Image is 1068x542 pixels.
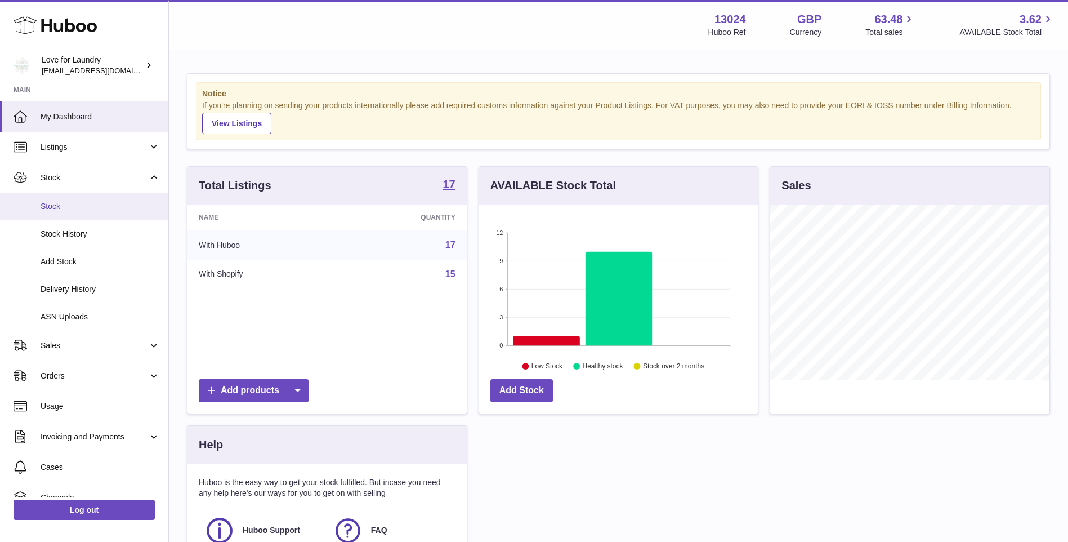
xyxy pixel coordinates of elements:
[41,201,160,212] span: Stock
[865,27,915,38] span: Total sales
[490,379,553,402] a: Add Stock
[445,269,455,279] a: 15
[797,12,821,27] strong: GBP
[41,284,160,295] span: Delivery History
[202,88,1035,99] strong: Notice
[41,312,160,322] span: ASN Uploads
[41,432,148,442] span: Invoicing and Payments
[443,179,455,192] a: 17
[14,500,155,520] a: Log out
[187,260,338,289] td: With Shopify
[41,256,160,267] span: Add Stock
[199,477,455,499] p: Huboo is the easy way to get your stock fulfilled. But incase you need any help here's our ways f...
[790,27,822,38] div: Currency
[959,27,1054,38] span: AVAILABLE Stock Total
[41,112,160,122] span: My Dashboard
[708,27,746,38] div: Huboo Ref
[41,340,148,351] span: Sales
[41,229,160,239] span: Stock History
[490,178,616,193] h3: AVAILABLE Stock Total
[243,525,300,536] span: Huboo Support
[371,525,387,536] span: FAQ
[187,230,338,260] td: With Huboo
[445,240,455,250] a: 17
[41,371,148,381] span: Orders
[199,178,271,193] h3: Total Listings
[41,401,160,412] span: Usage
[1020,12,1042,27] span: 3.62
[338,205,466,230] th: Quantity
[199,379,309,402] a: Add products
[643,362,704,370] text: Stock over 2 months
[42,66,166,75] span: [EMAIL_ADDRESS][DOMAIN_NAME]
[499,286,503,292] text: 6
[41,462,160,473] span: Cases
[499,314,503,321] text: 3
[874,12,902,27] span: 63.48
[41,492,160,503] span: Channels
[582,362,623,370] text: Healthy stock
[443,179,455,190] strong: 17
[781,178,811,193] h3: Sales
[865,12,915,38] a: 63.48 Total sales
[187,205,338,230] th: Name
[42,55,143,76] div: Love for Laundry
[199,437,223,452] h3: Help
[14,57,30,74] img: info@loveforlaundry.co.uk
[714,12,746,27] strong: 13024
[202,113,271,134] a: View Listings
[41,142,148,153] span: Listings
[959,12,1054,38] a: 3.62 AVAILABLE Stock Total
[496,229,503,236] text: 12
[41,172,148,183] span: Stock
[499,342,503,349] text: 0
[531,362,563,370] text: Low Stock
[499,257,503,264] text: 9
[202,100,1035,134] div: If you're planning on sending your products internationally please add required customs informati...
